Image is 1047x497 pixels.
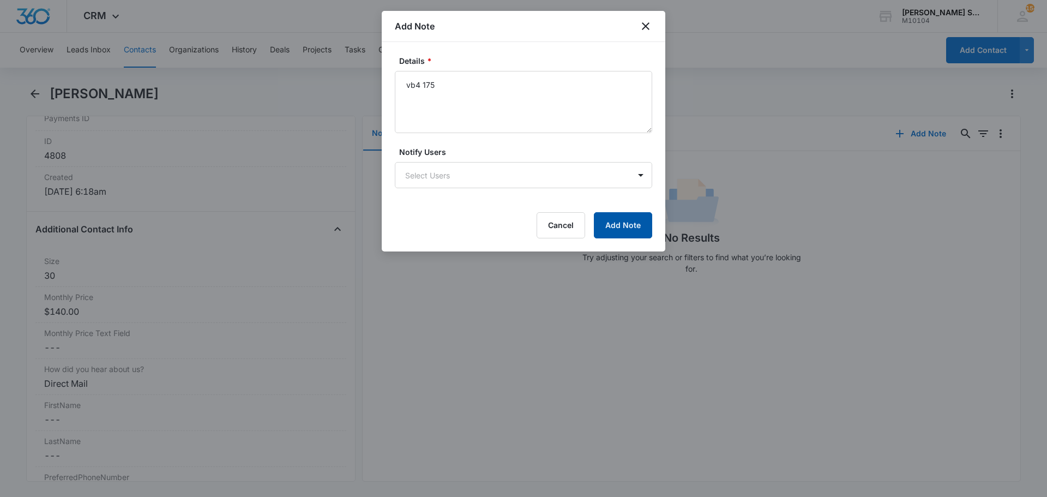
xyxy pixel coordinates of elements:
[395,71,652,133] textarea: vb4 175
[399,55,657,67] label: Details
[537,212,585,238] button: Cancel
[399,146,657,158] label: Notify Users
[594,212,652,238] button: Add Note
[395,20,435,33] h1: Add Note
[639,20,652,33] button: close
